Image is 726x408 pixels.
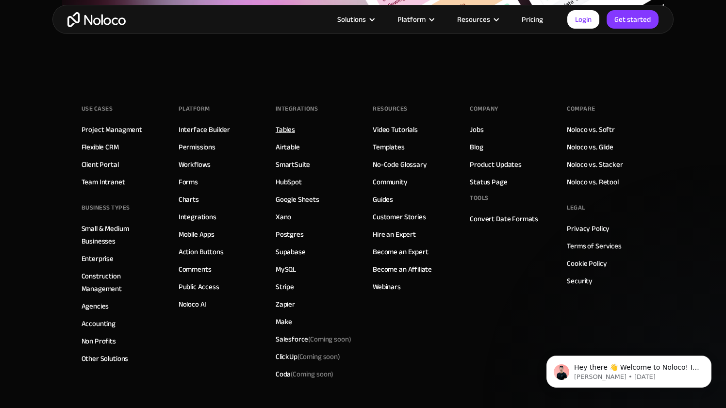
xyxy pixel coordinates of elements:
a: Team Intranet [82,176,125,188]
a: Mobile Apps [179,228,214,241]
div: Resources [457,13,490,26]
a: Airtable [276,141,300,153]
a: Pricing [510,13,555,26]
a: Accounting [82,317,116,330]
span: (Coming soon) [291,367,333,381]
a: Noloco vs. Softr [567,123,615,136]
a: SmartSuite [276,158,311,171]
a: Guides [373,193,393,206]
a: Webinars [373,280,401,293]
div: Salesforce [276,333,351,345]
div: Solutions [337,13,366,26]
a: Login [567,10,599,29]
a: Comments [179,263,212,276]
a: Google Sheets [276,193,319,206]
a: Noloco vs. Retool [567,176,618,188]
div: Platform [385,13,445,26]
a: Supabase [276,245,306,258]
a: Workflows [179,158,211,171]
a: Postgres [276,228,304,241]
a: Templates [373,141,405,153]
div: Compare [567,101,595,116]
div: Use Cases [82,101,113,116]
a: Interface Builder [179,123,230,136]
a: Become an Expert [373,245,429,258]
a: Terms of Services [567,240,621,252]
a: Zapier [276,298,295,310]
a: Agencies [82,300,109,312]
a: Get started [607,10,659,29]
a: Privacy Policy [567,222,610,235]
div: BUSINESS TYPES [82,200,130,215]
a: Noloco vs. Glide [567,141,613,153]
span: (Coming soon) [297,350,340,363]
a: Xano [276,211,291,223]
a: Make [276,315,292,328]
a: No-Code Glossary [373,158,427,171]
a: Forms [179,176,198,188]
div: Tools [470,191,489,205]
div: Resources [373,101,408,116]
a: Flexible CRM [82,141,119,153]
a: Community [373,176,408,188]
a: Hire an Expert [373,228,416,241]
a: Security [567,275,593,287]
div: Legal [567,200,585,215]
a: Client Portal [82,158,119,171]
div: Platform [179,101,210,116]
a: MySQL [276,263,296,276]
div: ClickUp [276,350,340,363]
a: Customer Stories [373,211,426,223]
a: Blog [470,141,483,153]
a: Small & Medium Businesses [82,222,159,247]
a: Non Profits [82,335,116,347]
a: Integrations [179,211,216,223]
div: INTEGRATIONS [276,101,318,116]
div: Company [470,101,498,116]
div: Resources [445,13,510,26]
a: Tables [276,123,295,136]
iframe: Intercom notifications message [532,335,726,403]
span: (Coming soon) [308,332,351,346]
a: Other Solutions [82,352,129,365]
a: Status Page [470,176,507,188]
a: Product Updates [470,158,522,171]
a: HubSpot [276,176,302,188]
a: Cookie Policy [567,257,607,270]
a: Jobs [470,123,483,136]
a: Action Buttons [179,245,224,258]
a: Stripe [276,280,294,293]
a: Noloco vs. Stacker [567,158,623,171]
div: Solutions [325,13,385,26]
a: Convert Date Formats [470,212,538,225]
a: Become an Affiliate [373,263,432,276]
a: Charts [179,193,199,206]
a: Public Access [179,280,219,293]
a: Permissions [179,141,215,153]
a: Noloco AI [179,298,207,310]
a: Project Managment [82,123,142,136]
a: Video Tutorials [373,123,418,136]
a: home [67,12,126,27]
div: Platform [397,13,426,26]
div: Coda [276,368,333,380]
a: Construction Management [82,270,159,295]
a: Enterprise [82,252,114,265]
